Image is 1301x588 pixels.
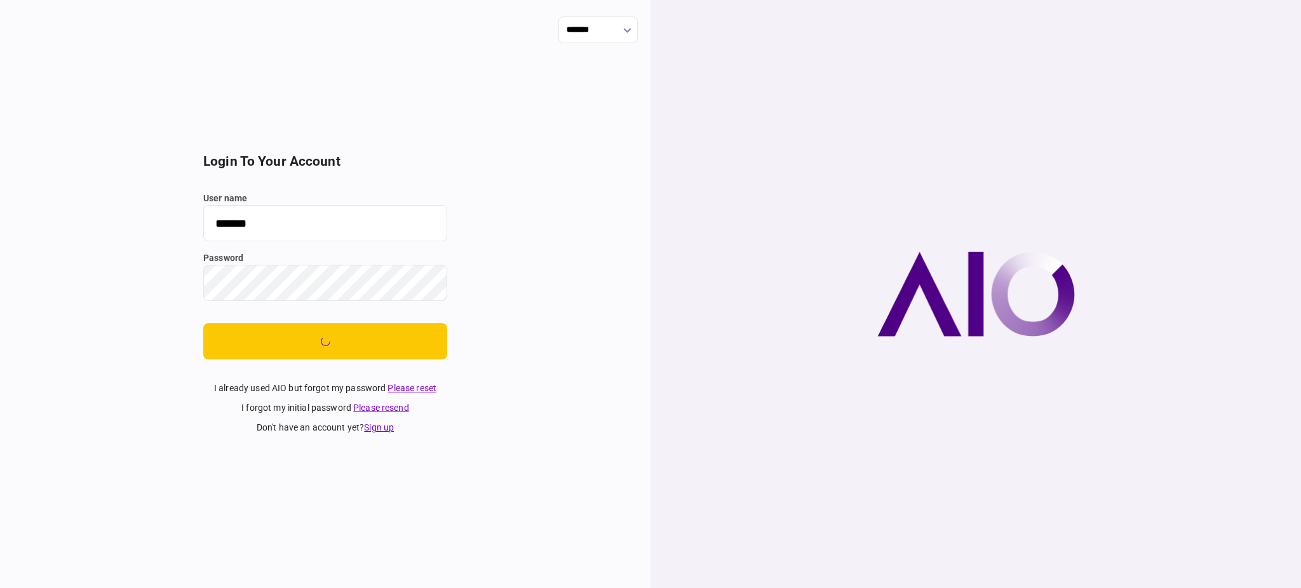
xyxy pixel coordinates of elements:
[364,422,394,432] a: Sign up
[203,382,447,395] div: I already used AIO but forgot my password
[203,401,447,415] div: I forgot my initial password
[203,251,447,265] label: password
[203,421,447,434] div: don't have an account yet ?
[203,265,447,301] input: password
[203,323,447,359] button: login
[203,205,447,241] input: user name
[203,192,447,205] label: user name
[558,17,638,43] input: show language options
[203,154,447,170] h2: login to your account
[353,403,409,413] a: Please resend
[877,251,1075,337] img: AIO company logo
[388,383,436,393] a: Please reset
